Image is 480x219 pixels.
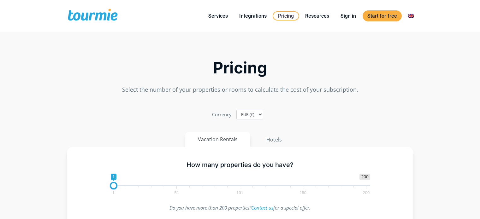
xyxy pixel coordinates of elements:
a: Start for free [363,10,402,21]
span: 51 [174,191,180,194]
span: 101 [235,191,244,194]
label: Currency [212,110,232,119]
a: Integrations [234,12,271,20]
h2: Pricing [67,61,413,75]
a: Contact us [251,205,273,211]
a: Resources [300,12,334,20]
p: Select the number of your properties or rooms to calculate the cost of your subscription. [67,85,413,94]
h5: How many properties do you have? [110,161,370,169]
span: 1 [111,191,116,194]
span: 200 [359,174,370,180]
button: Hotels [253,132,295,147]
span: 200 [362,191,371,194]
p: Do you have more than 200 properties? for a special offer. [110,204,370,212]
button: Vacation Rentals [185,132,250,147]
a: Services [204,12,233,20]
a: Pricing [273,11,299,20]
a: Sign in [336,12,361,20]
span: 150 [299,191,307,194]
a: Switch to [404,12,419,20]
span: 1 [111,174,116,180]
